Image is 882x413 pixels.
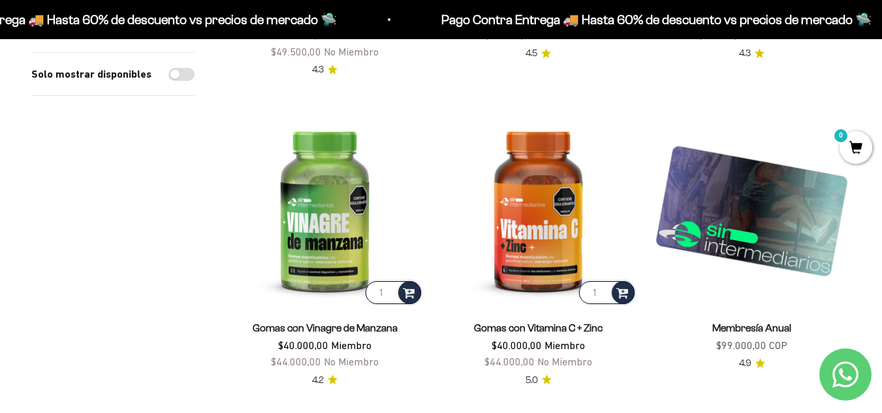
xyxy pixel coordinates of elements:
[537,29,592,41] span: No Miembro
[440,9,870,30] p: Pago Contra Entrega 🚚 Hasta 60% de descuento vs precios de mercado 🛸
[526,373,552,388] a: 5.05.0 de 5.0 estrellas
[716,337,787,354] sale-price: $99.000,00 COP
[324,356,379,367] span: No Miembro
[253,322,398,333] a: Gomas con Vinagre de Manzana
[840,142,872,156] a: 0
[324,46,379,57] span: No Miembro
[526,373,538,388] span: 5.0
[698,29,748,41] span: $44.000,00
[484,29,535,41] span: $44.000,00
[331,339,371,351] span: Miembro
[653,109,851,307] img: Membresía Anual
[739,46,751,61] span: 4.3
[751,29,806,41] span: No Miembro
[739,356,751,371] span: 4.9
[739,356,765,371] a: 4.94.9 de 5.0 estrellas
[739,46,764,61] a: 4.34.3 de 5.0 estrellas
[312,373,324,388] span: 4.2
[526,46,537,61] span: 4.5
[271,46,321,57] span: $49.500,00
[833,128,849,144] mark: 0
[31,66,151,83] label: Solo mostrar disponibles
[526,46,551,61] a: 4.54.5 de 5.0 estrellas
[484,356,535,367] span: $44.000,00
[492,339,542,351] span: $40.000,00
[712,322,791,333] a: Membresía Anual
[278,339,328,351] span: $40.000,00
[544,339,585,351] span: Miembro
[312,373,338,388] a: 4.24.2 de 5.0 estrellas
[271,356,321,367] span: $44.000,00
[312,63,324,77] span: 4.3
[474,322,603,333] a: Gomas con Vitamina C + Zinc
[312,63,338,77] a: 4.34.3 de 5.0 estrellas
[537,356,592,367] span: No Miembro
